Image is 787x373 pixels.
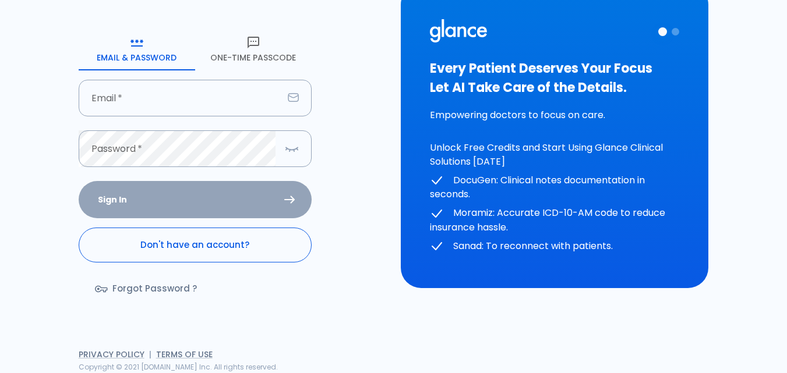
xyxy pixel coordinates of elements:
p: Sanad: To reconnect with patients. [430,239,680,254]
p: DocuGen: Clinical notes documentation in seconds. [430,173,680,202]
a: Don't have an account? [79,228,312,262]
a: Terms of Use [156,349,213,360]
button: Email & Password [79,29,195,70]
span: Copyright © 2021 [DOMAIN_NAME] Inc. All rights reserved. [79,362,278,372]
h3: Every Patient Deserves Your Focus Let AI Take Care of the Details. [430,59,680,97]
a: Privacy Policy [79,349,144,360]
span: | [149,349,151,360]
p: Moramiz: Accurate ICD-10-AM code to reduce insurance hassle. [430,206,680,235]
p: Unlock Free Credits and Start Using Glance Clinical Solutions [DATE] [430,141,680,169]
input: dr.ahmed@clinic.com [79,80,283,116]
a: Forgot Password ? [79,272,216,305]
button: One-Time Passcode [195,29,312,70]
p: Empowering doctors to focus on care. [430,108,680,122]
